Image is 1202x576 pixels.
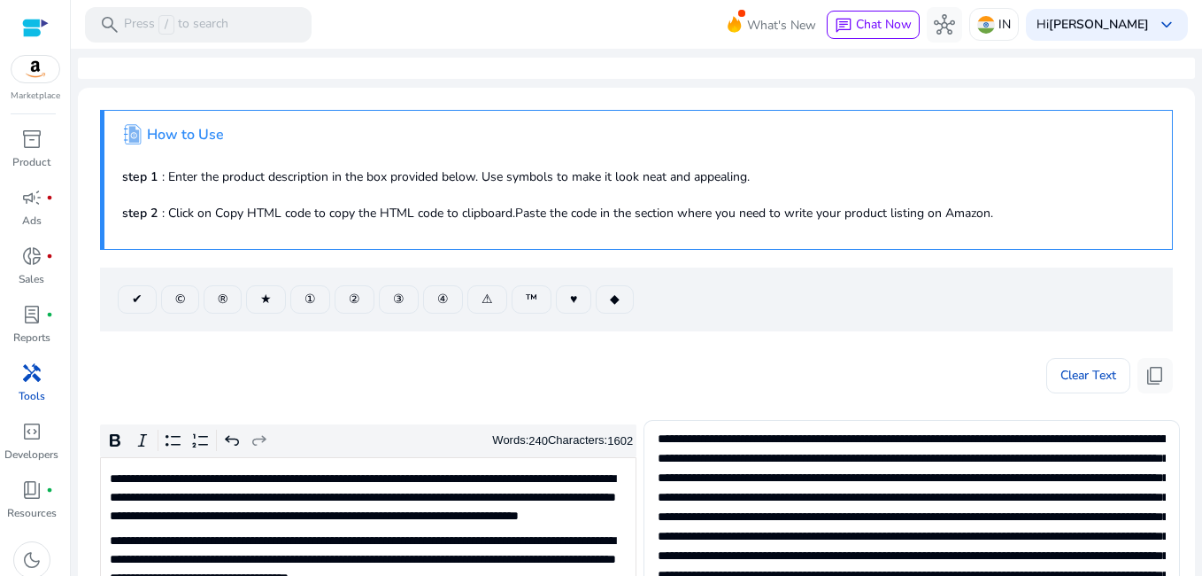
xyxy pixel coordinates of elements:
[118,285,157,314] button: ✔
[437,290,449,308] span: ④
[99,14,120,35] span: search
[1156,14,1177,35] span: keyboard_arrow_down
[827,11,920,39] button: chatChat Now
[7,505,57,521] p: Resources
[1137,358,1173,393] button: content_copy
[556,285,591,314] button: ♥
[46,253,53,260] span: fiber_manual_record
[46,311,53,318] span: fiber_manual_record
[998,9,1011,40] p: IN
[977,16,995,34] img: in.svg
[21,479,42,501] span: book_4
[175,290,185,308] span: ©
[122,167,1154,186] p: : Enter the product description in the box provided below. Use symbols to make it look neat and a...
[46,194,53,201] span: fiber_manual_record
[21,304,42,325] span: lab_profile
[158,15,174,35] span: /
[246,285,286,314] button: ★
[21,549,42,571] span: dark_mode
[21,128,42,150] span: inventory_2
[290,285,330,314] button: ①
[492,430,633,452] div: Words: Characters:
[4,447,58,463] p: Developers
[610,290,620,308] span: ◆
[218,290,227,308] span: ®
[21,421,42,442] span: code_blocks
[11,90,60,103] p: Marketplace
[335,285,374,314] button: ②
[1046,358,1130,393] button: Clear Text
[570,290,577,308] span: ♥
[21,187,42,208] span: campaign
[12,56,59,82] img: amazon.svg
[1049,16,1149,33] b: [PERSON_NAME]
[596,285,634,314] button: ◆
[22,213,42,229] p: Ads
[161,285,199,314] button: ©
[122,168,158,185] b: step 1
[1144,365,1166,386] span: content_copy
[124,15,228,35] p: Press to search
[132,290,143,308] span: ✔
[19,388,45,404] p: Tools
[21,362,42,384] span: handyman
[512,285,551,314] button: ™
[260,290,272,308] span: ★
[607,434,633,448] label: 1602
[304,290,316,308] span: ①
[1036,19,1149,31] p: Hi
[934,14,955,35] span: hub
[835,17,852,35] span: chat
[13,330,50,346] p: Reports
[21,245,42,267] span: donut_small
[927,7,962,43] button: hub
[147,127,224,144] h4: How to Use
[528,434,548,448] label: 240
[122,205,158,222] b: step 2
[204,285,242,314] button: ®
[349,290,360,308] span: ②
[379,285,419,314] button: ③
[46,486,53,494] span: fiber_manual_record
[1060,358,1116,393] span: Clear Text
[19,271,44,287] p: Sales
[393,290,405,308] span: ③
[467,285,507,314] button: ⚠
[482,290,493,308] span: ⚠
[747,10,816,41] span: What's New
[100,424,636,458] div: Editor toolbar
[526,290,537,308] span: ™
[856,16,912,33] span: Chat Now
[12,154,50,170] p: Product
[423,285,463,314] button: ④
[122,204,1154,222] p: : Click on Copy HTML code to copy the HTML code to clipboard.Paste the code in the section where ...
